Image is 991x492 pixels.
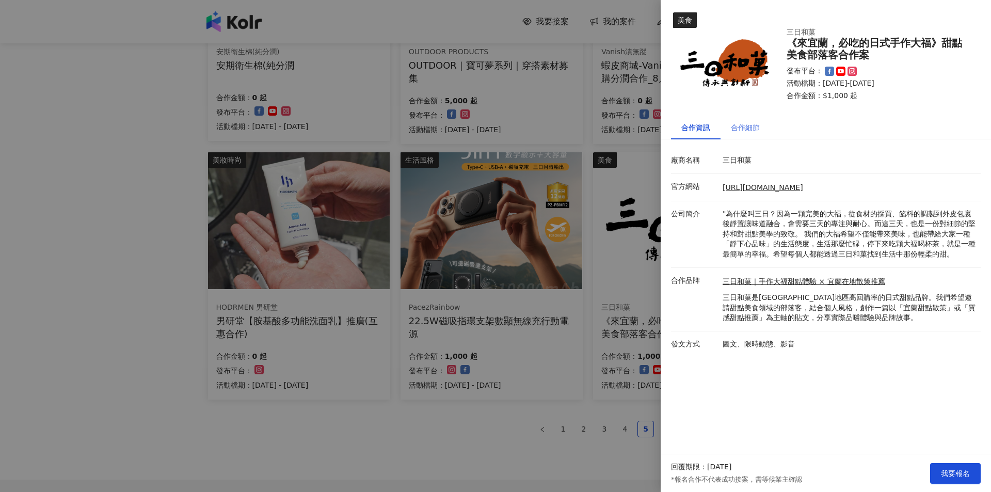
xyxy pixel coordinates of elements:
[671,209,717,219] p: 公司簡介
[673,12,697,28] div: 美食
[681,122,710,133] div: 合作資訊
[787,91,968,101] p: 合作金額： $1,000 起
[671,182,717,192] p: 官方網站
[671,155,717,166] p: 廠商名稱
[723,293,976,323] p: 三日和菓是[GEOGRAPHIC_DATA]地區高回購率的日式甜點品牌。我們希望邀請甜點美食領域的部落客，結合個人風格，創作一篇以「宜蘭甜點散策」或「質感甜點推薦」為主軸的貼文，分享實際品嚐體驗...
[671,339,717,350] p: 發文方式
[723,183,803,192] a: [URL][DOMAIN_NAME]
[671,475,802,484] p: *報名合作不代表成功接案，需等候業主確認
[723,339,976,350] p: 圖文、限時動態、影音
[671,276,717,286] p: 合作品牌
[723,155,976,166] p: 三日和菓
[930,463,981,484] button: 我要報名
[787,37,968,61] div: 《來宜蘭，必吃的日式手作大福》甜點美食部落客合作案
[671,462,731,472] p: 回覆期限：[DATE]
[723,209,976,260] p: "為什麼叫三日？因為一顆完美的大福，從食材的採買、餡料的調製到外皮包裹後靜置讓味道融合，會需要三天的專注與耐心。而這三天，也是一份對細節的堅持和對甜點美學的致敬。 我們的大福希望不僅能帶來美味，...
[673,12,776,116] img: 三日和菓｜手作大福甜點體驗 × 宜蘭在地散策推薦
[787,78,968,89] p: 活動檔期：[DATE]-[DATE]
[787,27,952,38] div: 三日和菓
[731,122,760,133] div: 合作細節
[723,277,976,287] a: 三日和菓｜手作大福甜點體驗 × 宜蘭在地散策推薦
[787,66,823,76] p: 發布平台：
[941,469,970,478] span: 我要報名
